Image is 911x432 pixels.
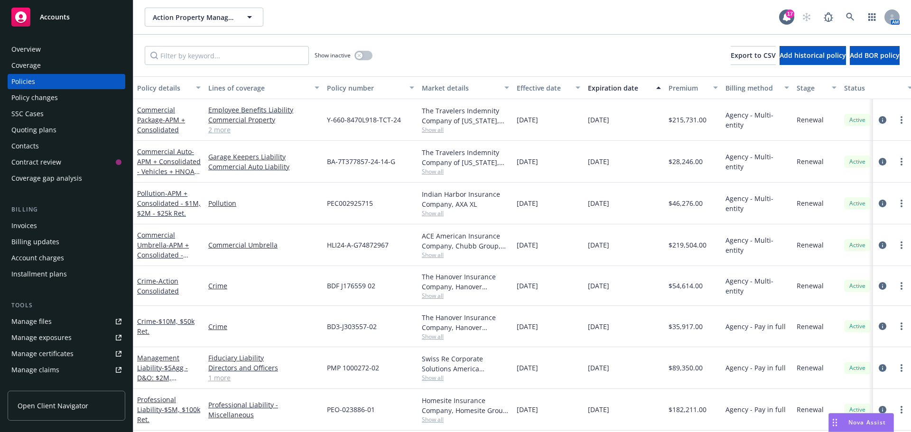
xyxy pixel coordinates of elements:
[517,322,538,331] span: [DATE]
[8,42,125,57] a: Overview
[848,364,867,372] span: Active
[137,189,201,218] a: Pollution
[208,240,319,250] a: Commercial Umbrella
[848,322,867,331] span: Active
[137,230,189,269] a: Commercial Umbrella
[11,42,41,57] div: Overview
[588,404,609,414] span: [DATE]
[422,209,509,217] span: Show all
[517,281,538,291] span: [DATE]
[669,322,703,331] span: $35,917.00
[797,8,816,27] a: Start snowing
[422,106,509,126] div: The Travelers Indemnity Company of [US_STATE], Travelers Insurance
[327,240,389,250] span: HLI24-A-G74872967
[11,58,41,73] div: Coverage
[725,276,789,296] span: Agency - Multi-entity
[137,276,179,295] span: - Action Consolidated
[137,317,195,336] span: - $10M, $50k Ret.
[584,76,665,99] button: Expiration date
[208,83,309,93] div: Lines of coverage
[8,362,125,377] a: Manage claims
[422,374,509,382] span: Show all
[797,115,824,125] span: Renewal
[327,198,373,208] span: PEC002925715
[11,314,52,329] div: Manage files
[669,404,706,414] span: $182,211.00
[850,51,900,60] span: Add BOR policy
[896,156,907,167] a: more
[513,76,584,99] button: Effective date
[327,281,375,291] span: BDF J176559 02
[8,250,125,266] a: Account charges
[722,76,793,99] button: Billing method
[517,240,538,250] span: [DATE]
[669,115,706,125] span: $215,731.00
[797,83,826,93] div: Stage
[422,292,509,300] span: Show all
[137,240,189,269] span: - APM + Consolidated - $50M
[137,395,200,424] a: Professional Liability
[848,157,867,166] span: Active
[208,353,319,363] a: Fiduciary Liability
[8,171,125,186] a: Coverage gap analysis
[841,8,860,27] a: Search
[208,162,319,172] a: Commercial Auto Liability
[11,234,59,249] div: Billing updates
[208,400,319,420] a: Professional Liability - Miscellaneous
[40,13,70,21] span: Accounts
[315,51,351,59] span: Show inactive
[422,189,509,209] div: Indian Harbor Insurance Company, AXA XL
[11,106,44,121] div: SSC Cases
[731,51,776,60] span: Export to CSV
[8,58,125,73] a: Coverage
[11,122,56,138] div: Quoting plans
[11,346,74,361] div: Manage certificates
[844,83,902,93] div: Status
[797,404,824,414] span: Renewal
[11,171,82,186] div: Coverage gap analysis
[896,198,907,209] a: more
[725,193,789,213] span: Agency - Multi-entity
[877,114,888,126] a: circleInformation
[588,240,609,250] span: [DATE]
[877,362,888,374] a: circleInformation
[8,234,125,249] a: Billing updates
[725,235,789,255] span: Agency - Multi-entity
[848,418,886,426] span: Nova Assist
[208,198,319,208] a: Pollution
[797,240,824,250] span: Renewal
[422,231,509,251] div: ACE American Insurance Company, Chubb Group, Distinguished Programs Group, LLC
[137,105,185,134] a: Commercial Package
[863,8,882,27] a: Switch app
[323,76,418,99] button: Policy number
[11,362,59,377] div: Manage claims
[11,378,56,394] div: Manage BORs
[422,354,509,374] div: Swiss Re Corporate Solutions America Insurance Corporation, Swiss Re, RT Specialty Insurance Serv...
[877,198,888,209] a: circleInformation
[137,83,190,93] div: Policy details
[11,138,39,154] div: Contacts
[327,363,379,373] span: PMP 1000272-02
[588,83,651,93] div: Expiration date
[422,83,499,93] div: Market details
[422,272,509,292] div: The Hanover Insurance Company, Hanover Insurance Group
[669,83,707,93] div: Premium
[8,138,125,154] a: Contacts
[11,155,61,170] div: Contract review
[8,90,125,105] a: Policy changes
[588,322,609,331] span: [DATE]
[725,322,786,331] span: Agency - Pay in full
[896,114,907,126] a: more
[829,414,841,432] div: Drag to move
[517,115,538,125] span: [DATE]
[208,125,319,135] a: 2 more
[208,152,319,162] a: Garage Keepers Liability
[848,241,867,249] span: Active
[848,282,867,290] span: Active
[11,218,37,233] div: Invoices
[327,156,395,166] span: BA-7T377857-24-14-G
[11,267,67,282] div: Installment plans
[18,401,88,411] span: Open Client Navigator
[8,378,125,394] a: Manage BORs
[8,4,125,30] a: Accounts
